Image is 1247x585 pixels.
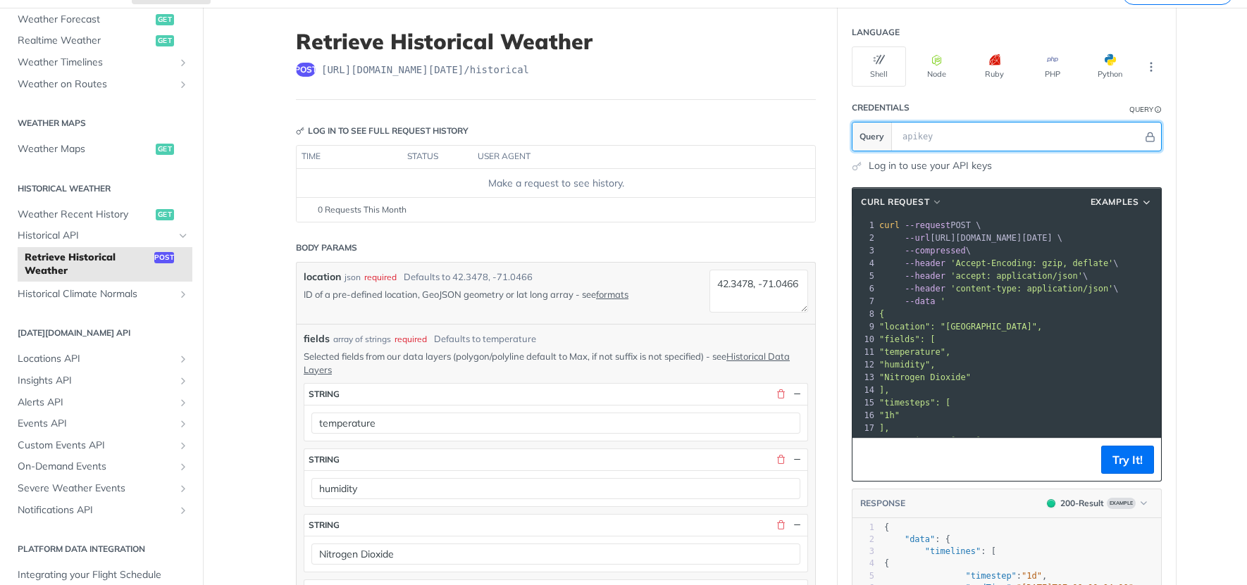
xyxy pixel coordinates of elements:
div: 1 [852,522,874,534]
div: 1 [852,219,876,232]
a: On-Demand EventsShow subpages for On-Demand Events [11,456,192,477]
span: : [ [884,546,996,556]
a: Locations APIShow subpages for Locations API [11,348,192,370]
div: 7 [852,295,876,308]
a: Retrieve Historical Weatherpost [18,247,192,282]
a: Weather Forecastget [11,9,192,30]
span: post [296,63,316,77]
div: 4 [852,558,874,570]
th: status [402,146,473,168]
div: 5 [852,270,876,282]
button: Show subpages for On-Demand Events [178,461,189,472]
span: Historical API [18,229,174,243]
div: 16 [852,409,876,422]
span: Custom Events API [18,439,174,453]
span: "Nitrogen Dioxide" [879,372,971,382]
button: Show subpages for Weather on Routes [178,79,189,90]
span: ], [879,385,889,395]
span: 'content-type: application/json' [950,284,1113,294]
span: \ [879,271,1088,281]
a: Weather on RoutesShow subpages for Weather on Routes [11,74,192,95]
div: required [395,333,427,346]
span: Query [860,130,884,143]
svg: More ellipsis [1145,61,1158,73]
span: 0 Requests This Month [318,203,407,216]
a: formats [596,289,628,300]
button: Show subpages for Weather Timelines [178,57,189,68]
span: Retrieve Historical Weather [25,251,151,278]
a: Historical Climate NormalsShow subpages for Historical Climate Normals [11,284,192,305]
button: Hide [790,453,803,466]
label: location [304,270,341,284]
span: Notifications API [18,503,174,517]
div: 2 [852,534,874,546]
button: Hide [790,388,803,401]
div: Language [852,26,900,39]
div: 4 [852,257,876,270]
div: Defaults to temperature [434,332,536,346]
span: "1h" [879,410,900,420]
span: Examples [1091,196,1139,208]
div: 5 [852,570,874,582]
div: Log in to see full request history [296,125,469,137]
div: 12 [852,358,876,371]
div: string [309,454,340,465]
span: "temperature", [879,347,950,357]
span: Weather Recent History [18,208,152,222]
span: ], [879,423,889,433]
span: fields [304,332,330,346]
button: Show subpages for Historical Climate Normals [178,289,189,300]
a: Log in to use your API keys [869,158,992,173]
div: string [309,520,340,530]
span: 'accept: application/json' [950,271,1083,281]
span: --request [905,220,950,230]
span: : , [884,571,1047,581]
button: Copy to clipboard [860,449,879,470]
span: --data [905,296,935,306]
h1: Retrieve Historical Weather [296,29,816,54]
div: json [345,271,361,284]
span: \ [879,246,971,256]
button: More Languages [1141,56,1162,77]
span: Weather Timelines [18,56,174,70]
a: Events APIShow subpages for Events API [11,413,192,434]
span: get [156,14,174,25]
span: --header [905,271,945,281]
button: Delete [774,519,787,531]
button: Delete [774,388,787,401]
span: 'Accept-Encoding: gzip, deflate' [950,258,1113,268]
span: curl [879,220,900,230]
span: "1d" [1022,571,1042,581]
span: Example [1107,498,1136,509]
button: RESPONSE [860,496,906,510]
a: Weather TimelinesShow subpages for Weather Timelines [11,52,192,73]
button: Show subpages for Notifications API [178,505,189,516]
span: get [156,35,174,46]
span: Weather on Routes [18,77,174,92]
span: : { [884,534,950,544]
span: Severe Weather Events [18,482,174,496]
span: cURL Request [861,196,929,208]
button: Examples [1086,195,1158,209]
span: Historical Climate Normals [18,287,174,301]
a: Insights APIShow subpages for Insights API [11,370,192,391]
span: --header [905,258,945,268]
div: Defaults to 42.3478, -71.0466 [404,270,533,284]
div: 200 - Result [1060,497,1104,510]
svg: Key [296,127,304,135]
div: 3 [852,546,874,558]
span: \ [879,284,1119,294]
span: { [884,558,889,568]
span: Locations API [18,352,174,366]
span: Weather Maps [18,142,152,156]
span: "data" [905,534,935,544]
button: Show subpages for Locations API [178,353,189,365]
div: Body Params [296,241,357,254]
i: Information [1155,106,1162,113]
button: string [304,384,807,405]
span: Events API [18,417,174,431]
a: Severe Weather EventsShow subpages for Severe Weather Events [11,478,192,499]
button: Delete [774,453,787,466]
button: string [304,449,807,470]
div: Credentials [852,101,910,114]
